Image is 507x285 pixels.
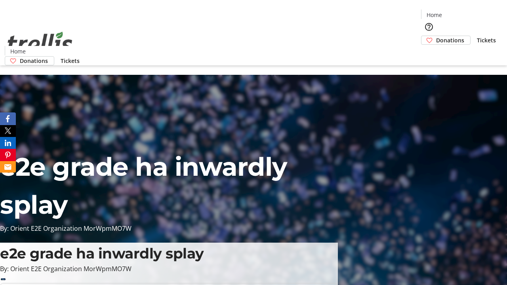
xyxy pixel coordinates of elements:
img: Orient E2E Organization MorWpmMO7W's Logo [5,23,75,63]
span: Tickets [477,36,496,44]
a: Home [421,11,447,19]
span: Tickets [61,57,80,65]
a: Tickets [471,36,502,44]
span: Donations [20,57,48,65]
a: Home [5,47,30,55]
span: Home [427,11,442,19]
span: Donations [436,36,464,44]
button: Help [421,19,437,35]
a: Donations [421,36,471,45]
span: Home [10,47,26,55]
a: Donations [5,56,54,65]
button: Cart [421,45,437,61]
a: Tickets [54,57,86,65]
